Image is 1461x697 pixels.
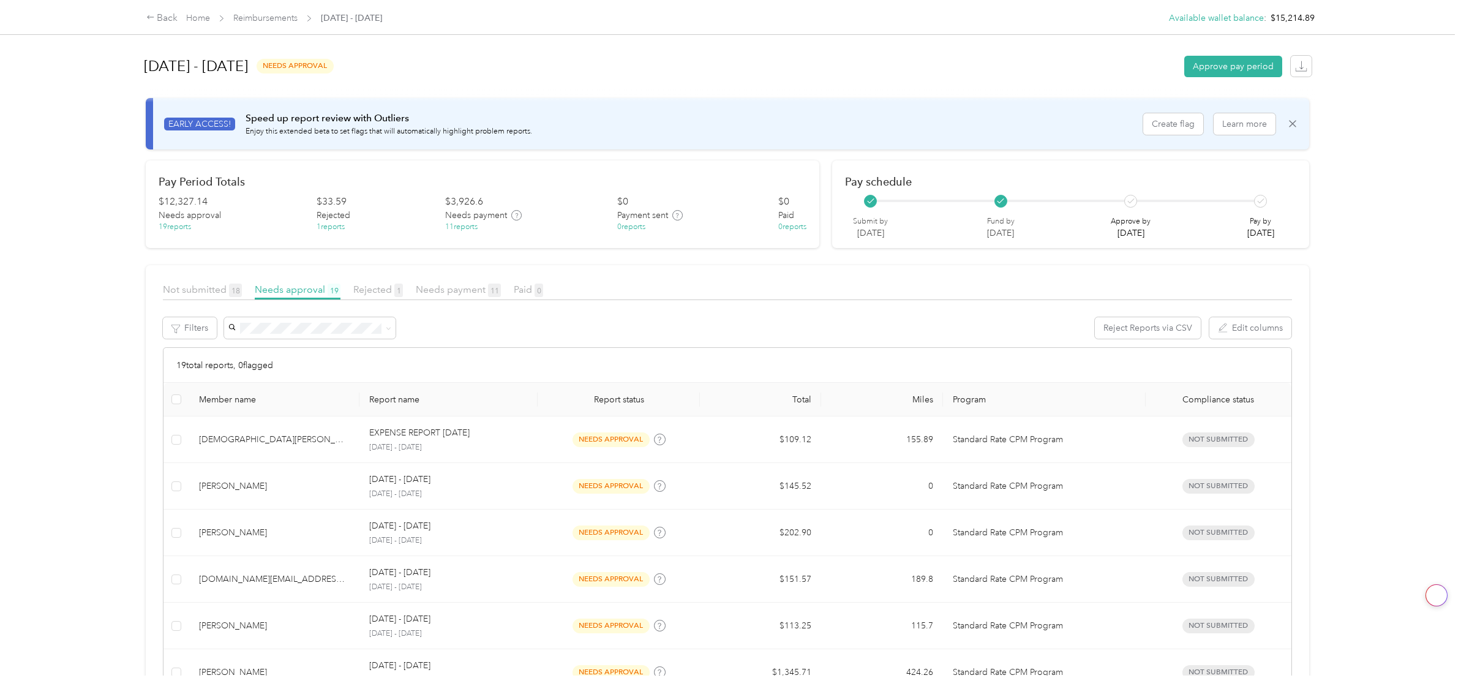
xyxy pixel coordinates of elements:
[953,573,1136,586] p: Standard Rate CPM Program
[573,432,650,446] span: needs approval
[369,426,470,440] p: EXPENSE REPORT [DATE]
[199,480,350,493] div: [PERSON_NAME]
[199,433,350,446] div: [DEMOGRAPHIC_DATA][PERSON_NAME]
[199,619,350,633] div: [PERSON_NAME]
[987,227,1015,239] p: [DATE]
[547,394,690,405] span: Report status
[229,284,242,297] span: 18
[1264,12,1266,24] span: :
[1143,113,1203,135] button: Create flag
[369,535,528,546] p: [DATE] - [DATE]
[778,195,789,209] div: $ 0
[778,222,806,233] div: 0 reports
[573,479,650,493] span: needs approval
[445,222,478,233] div: 11 reports
[1095,317,1201,339] button: Reject Reports via CSV
[573,665,650,679] span: needs approval
[369,628,528,639] p: [DATE] - [DATE]
[700,603,821,649] td: $113.25
[199,666,350,679] div: [PERSON_NAME]
[445,195,483,209] div: $ 3,926.6
[317,195,347,209] div: $ 33.59
[159,195,208,209] div: $ 12,327.14
[573,572,650,586] span: needs approval
[535,284,543,297] span: 0
[1182,572,1255,586] span: Not submitted
[700,510,821,556] td: $202.90
[199,573,350,586] div: [DOMAIN_NAME][EMAIL_ADDRESS][PERSON_NAME][DOMAIN_NAME]
[953,619,1136,633] p: Standard Rate CPM Program
[1247,227,1274,239] p: [DATE]
[186,13,210,23] a: Home
[1111,216,1151,227] p: Approve by
[514,284,543,295] span: Paid
[159,209,221,222] span: Needs approval
[163,284,242,295] span: Not submitted
[159,222,191,233] div: 19 reports
[369,675,528,686] p: [DATE] - [DATE]
[1271,12,1315,24] span: $15,214.89
[943,556,1146,603] td: Standard Rate CPM Program
[821,556,942,603] td: 189.8
[394,284,403,297] span: 1
[159,175,806,188] h2: Pay Period Totals
[1155,394,1282,405] span: Compliance status
[1182,526,1255,540] span: Not submitted
[943,649,1146,696] td: Standard Rate CPM Program
[943,510,1146,556] td: Standard Rate CPM Program
[853,216,888,227] p: Submit by
[246,111,532,126] p: Speed up report review with Outliers
[199,394,350,405] div: Member name
[943,603,1146,649] td: Standard Rate CPM Program
[700,463,821,510] td: $145.52
[416,284,501,295] span: Needs payment
[831,394,933,405] div: Miles
[987,216,1015,227] p: Fund by
[1111,227,1151,239] p: [DATE]
[617,209,668,222] span: Payment sent
[778,209,794,222] span: Paid
[317,222,345,233] div: 1 reports
[710,394,811,405] div: Total
[943,463,1146,510] td: Standard Rate CPM Program
[821,649,942,696] td: 424.26
[617,222,645,233] div: 0 reports
[1209,317,1291,339] button: Edit columns
[845,175,1296,188] h2: Pay schedule
[700,649,821,696] td: $1,345.71
[953,666,1136,679] p: Standard Rate CPM Program
[189,383,359,416] th: Member name
[163,348,1291,383] div: 19 total reports, 0 flagged
[353,284,403,295] span: Rejected
[369,612,430,626] p: [DATE] - [DATE]
[617,195,628,209] div: $ 0
[1182,619,1255,633] span: Not submitted
[943,383,1146,416] th: Program
[1392,628,1461,697] iframe: Everlance-gr Chat Button Frame
[144,51,248,81] h1: [DATE] - [DATE]
[369,582,528,593] p: [DATE] - [DATE]
[953,526,1136,540] p: Standard Rate CPM Program
[369,566,430,579] p: [DATE] - [DATE]
[321,12,382,24] span: [DATE] - [DATE]
[146,11,178,26] div: Back
[943,416,1146,463] td: Standard Rate CPM Program
[953,433,1136,446] p: Standard Rate CPM Program
[1169,12,1264,24] button: Available wallet balance
[369,473,430,486] p: [DATE] - [DATE]
[1182,432,1255,446] span: Not submitted
[445,209,507,222] span: Needs payment
[199,526,350,540] div: [PERSON_NAME]
[853,227,888,239] p: [DATE]
[369,659,430,673] p: [DATE] - [DATE]
[700,556,821,603] td: $151.57
[1247,216,1274,227] p: Pay by
[821,603,942,649] td: 115.7
[369,489,528,500] p: [DATE] - [DATE]
[821,463,942,510] td: 0
[573,526,650,540] span: needs approval
[1182,479,1255,493] span: Not submitted
[369,519,430,533] p: [DATE] - [DATE]
[317,209,350,222] span: Rejected
[488,284,501,297] span: 11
